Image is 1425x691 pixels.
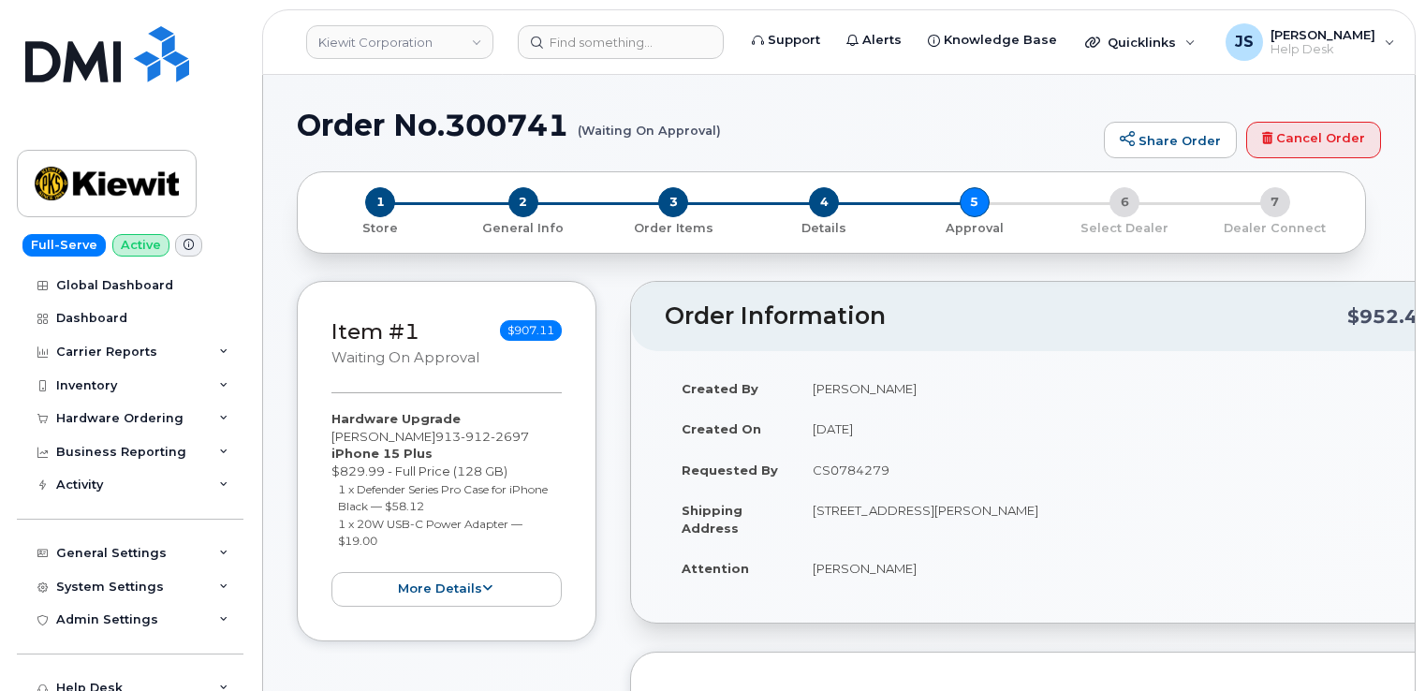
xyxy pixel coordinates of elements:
[682,503,742,536] strong: Shipping Address
[606,220,742,237] p: Order Items
[313,217,448,237] a: 1 Store
[331,411,461,426] strong: Hardware Upgrade
[809,187,839,217] span: 4
[658,187,688,217] span: 3
[331,572,562,607] button: more details
[365,187,395,217] span: 1
[456,220,592,237] p: General Info
[331,410,562,606] div: [PERSON_NAME] $829.99 - Full Price (128 GB)
[491,429,529,444] span: 2697
[757,220,892,237] p: Details
[448,217,599,237] a: 2 General Info
[578,109,721,138] small: (Waiting On Approval)
[1344,610,1411,677] iframe: Messenger Launcher
[331,318,419,345] a: Item #1
[338,517,522,549] small: 1 x 20W USB-C Power Adapter — $19.00
[1246,122,1381,159] a: Cancel Order
[500,320,562,341] span: $907.11
[338,482,548,514] small: 1 x Defender Series Pro Case for iPhone Black — $58.12
[320,220,441,237] p: Store
[461,429,491,444] span: 912
[682,381,758,396] strong: Created By
[297,109,1094,141] h1: Order No.300741
[749,217,900,237] a: 4 Details
[665,303,1347,330] h2: Order Information
[682,421,761,436] strong: Created On
[331,446,433,461] strong: iPhone 15 Plus
[682,561,749,576] strong: Attention
[598,217,749,237] a: 3 Order Items
[331,349,479,366] small: Waiting On Approval
[1104,122,1237,159] a: Share Order
[508,187,538,217] span: 2
[435,429,529,444] span: 913
[682,463,778,478] strong: Requested By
